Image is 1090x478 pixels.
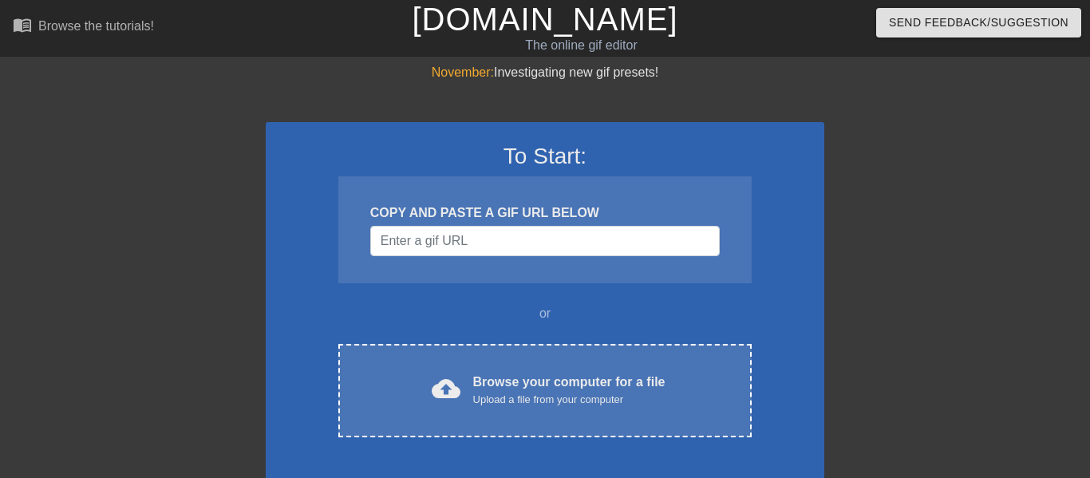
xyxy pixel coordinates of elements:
div: Browse your computer for a file [473,373,665,408]
span: Send Feedback/Suggestion [889,13,1068,33]
div: Investigating new gif presets! [266,63,824,82]
div: The online gif editor [371,36,791,55]
button: Send Feedback/Suggestion [876,8,1081,38]
h3: To Start: [286,143,804,170]
div: Browse the tutorials! [38,19,154,33]
a: [DOMAIN_NAME] [412,2,677,37]
div: COPY AND PASTE A GIF URL BELOW [370,203,720,223]
div: or [307,304,783,323]
a: Browse the tutorials! [13,15,154,40]
span: cloud_upload [432,374,460,403]
span: November: [432,65,494,79]
div: Upload a file from your computer [473,392,665,408]
input: Username [370,226,720,256]
span: menu_book [13,15,32,34]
